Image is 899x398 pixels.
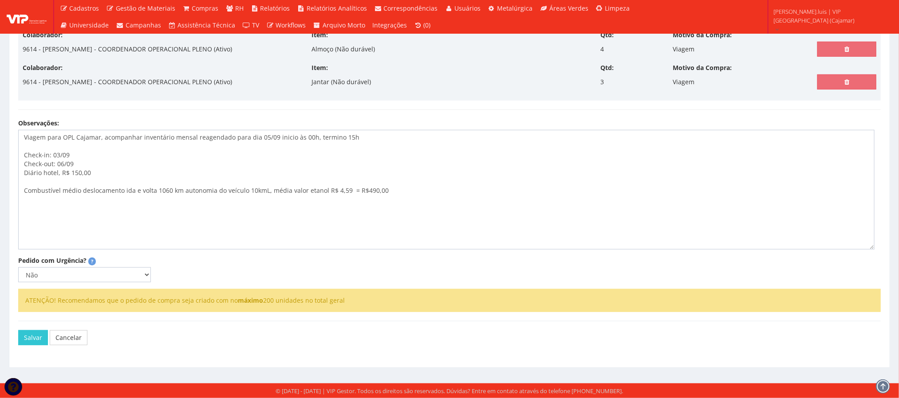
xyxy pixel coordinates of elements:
span: RH [235,4,244,12]
a: Integrações [369,17,410,34]
label: Colaborador: [23,63,63,72]
a: Universidade [56,17,113,34]
span: Assistência Técnica [178,21,236,29]
li: ATENÇÃO! Recomendamos que o pedido de compra seja criado com no 200 unidades no total geral [25,296,874,305]
img: logo [7,10,47,23]
a: (0) [410,17,434,34]
span: Usuários [454,4,481,12]
label: Item: [311,63,328,72]
label: Observações: [18,119,59,128]
p: Viagem [673,42,694,57]
span: Limpeza [605,4,630,12]
span: Relatórios [260,4,290,12]
span: Relatórios Analíticos [307,4,367,12]
span: Compras [192,4,219,12]
span: Integrações [372,21,407,29]
span: Workflows [276,21,306,29]
a: TV [239,17,263,34]
span: (0) [424,21,431,29]
span: [PERSON_NAME].luis | VIP [GEOGRAPHIC_DATA] (Cajamar) [774,7,887,25]
p: 4 [601,42,604,57]
strong: ? [91,258,93,265]
strong: máximo [238,296,263,304]
p: 3 [601,74,604,90]
p: 9614 - [PERSON_NAME] - COORDENADOR OPERACIONAL PLENO (Ativo) [23,42,232,57]
span: Áreas Verdes [549,4,588,12]
button: Salvar [18,330,48,345]
span: Arquivo Morto [323,21,365,29]
span: Universidade [70,21,109,29]
span: Campanhas [126,21,161,29]
a: Campanhas [113,17,165,34]
span: TV [252,21,259,29]
label: Motivo da Compra: [673,63,732,72]
p: 9614 - [PERSON_NAME] - COORDENADOR OPERACIONAL PLENO (Ativo) [23,74,232,90]
div: © [DATE] - [DATE] | VIP Gestor. Todos os direitos são reservados. Dúvidas? Entre em contato atrav... [276,387,623,395]
label: Qtd: [601,31,614,39]
p: Viagem [673,74,694,90]
p: Almoço (Não durável) [311,42,375,57]
label: Colaborador: [23,31,63,39]
label: Pedido com Urgência? [18,256,87,265]
span: Cadastros [70,4,99,12]
label: Qtd: [601,63,614,72]
a: Cancelar [50,330,87,345]
span: Gestão de Materiais [116,4,175,12]
a: Workflows [263,17,310,34]
span: Pedidos marcados como urgentes serão destacados com uma tarja vermelha e terão seu motivo de urgê... [88,258,96,265]
a: Arquivo Morto [310,17,369,34]
label: Item: [311,31,328,39]
label: Motivo da Compra: [673,31,732,39]
span: Metalúrgica [497,4,533,12]
a: Assistência Técnica [165,17,239,34]
span: Correspondências [384,4,438,12]
p: Jantar (Não durável) [311,74,371,90]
